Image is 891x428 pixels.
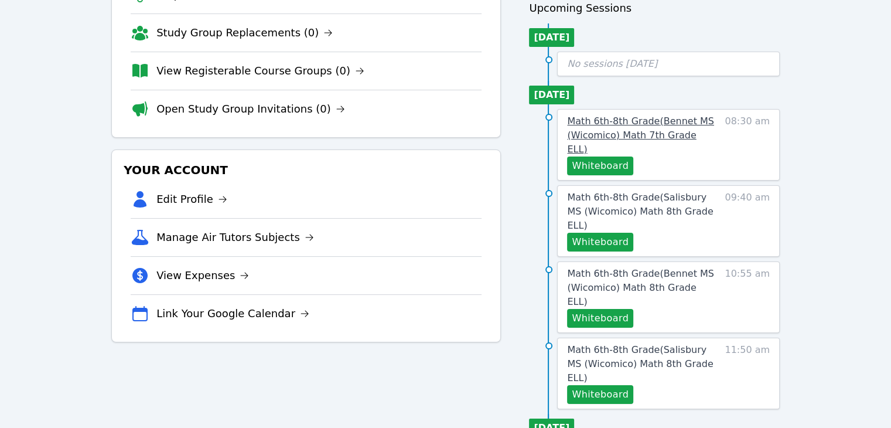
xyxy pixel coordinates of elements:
[156,267,249,284] a: View Expenses
[567,343,719,385] a: Math 6th-8th Grade(Salisbury MS (Wicomico) Math 8th Grade ELL)
[156,101,345,117] a: Open Study Group Invitations (0)
[156,63,364,79] a: View Registerable Course Groups (0)
[725,191,770,252] span: 09:40 am
[567,268,714,307] span: Math 6th-8th Grade ( Bennet MS (Wicomico) Math 8th Grade ELL )
[725,114,770,175] span: 08:30 am
[725,267,770,328] span: 10:55 am
[567,58,657,69] span: No sessions [DATE]
[567,267,719,309] a: Math 6th-8th Grade(Bennet MS (Wicomico) Math 8th Grade ELL)
[121,159,491,181] h3: Your Account
[156,229,314,246] a: Manage Air Tutors Subjects
[567,191,719,233] a: Math 6th-8th Grade(Salisbury MS (Wicomico) Math 8th Grade ELL)
[567,114,719,157] a: Math 6th-8th Grade(Bennet MS (Wicomico) Math 7th Grade ELL)
[725,343,770,404] span: 11:50 am
[567,385,633,404] button: Whiteboard
[567,116,714,155] span: Math 6th-8th Grade ( Bennet MS (Wicomico) Math 7th Grade ELL )
[156,25,333,41] a: Study Group Replacements (0)
[567,192,713,231] span: Math 6th-8th Grade ( Salisbury MS (Wicomico) Math 8th Grade ELL )
[529,28,574,47] li: [DATE]
[567,309,633,328] button: Whiteboard
[567,233,633,252] button: Whiteboard
[156,305,309,322] a: Link Your Google Calendar
[156,191,227,208] a: Edit Profile
[529,86,574,104] li: [DATE]
[567,344,713,383] span: Math 6th-8th Grade ( Salisbury MS (Wicomico) Math 8th Grade ELL )
[567,157,633,175] button: Whiteboard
